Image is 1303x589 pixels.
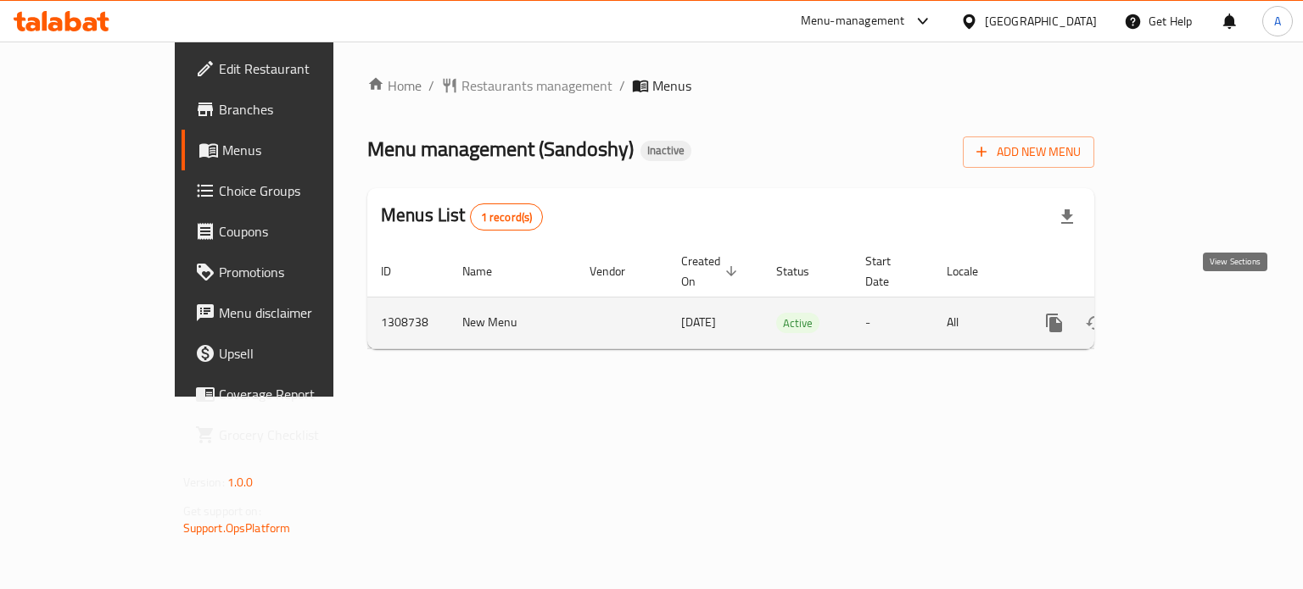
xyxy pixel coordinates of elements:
button: Change Status [1075,303,1116,343]
a: Grocery Checklist [182,414,393,455]
span: Promotions [219,262,379,282]
span: Grocery Checklist [219,425,379,445]
span: Start Date [865,251,913,292]
span: 1 record(s) [471,209,543,225]
span: Created On [681,251,742,292]
a: Home [367,75,422,96]
a: Menus [182,130,393,170]
span: Locale [947,261,1000,281]
span: Get support on: [183,500,261,522]
a: Coverage Report [182,374,393,414]
div: Inactive [640,141,691,161]
span: 1.0.0 [227,471,254,493]
h2: Menus List [381,203,543,231]
span: Coupons [219,221,379,242]
a: Upsell [182,333,393,374]
span: Version: [183,471,225,493]
span: Menus [652,75,691,96]
div: Active [776,313,819,333]
span: [DATE] [681,311,716,333]
td: 1308738 [367,297,449,348]
div: [GEOGRAPHIC_DATA] [985,12,1097,31]
a: Support.OpsPlatform [183,517,291,539]
span: Upsell [219,343,379,364]
a: Coupons [182,211,393,252]
a: Branches [182,89,393,130]
span: Vendor [590,261,647,281]
a: Promotions [182,252,393,292]
a: Menu disclaimer [182,292,393,333]
span: Restaurants management [461,75,612,96]
button: Add New Menu [963,136,1094,168]
td: All [933,297,1021,348]
button: more [1034,303,1075,343]
div: Menu-management [801,11,905,31]
a: Choice Groups [182,170,393,211]
td: - [852,297,933,348]
th: Actions [1021,246,1211,297]
div: Export file [1047,197,1088,237]
td: New Menu [449,297,576,348]
li: / [619,75,625,96]
nav: breadcrumb [367,75,1094,96]
span: Status [776,261,831,281]
table: enhanced table [367,246,1211,349]
span: Menus [222,140,379,160]
div: Total records count [470,203,544,231]
span: Choice Groups [219,181,379,201]
a: Restaurants management [441,75,612,96]
span: Branches [219,99,379,119]
span: Name [462,261,514,281]
a: Edit Restaurant [182,48,393,89]
li: / [428,75,434,96]
span: Menu management ( Sandoshy ) [367,130,634,168]
span: A [1274,12,1281,31]
span: Inactive [640,143,691,158]
span: Active [776,314,819,333]
span: Menu disclaimer [219,303,379,323]
span: Edit Restaurant [219,58,379,79]
span: Add New Menu [976,142,1081,163]
span: Coverage Report [219,384,379,404]
span: ID [381,261,413,281]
